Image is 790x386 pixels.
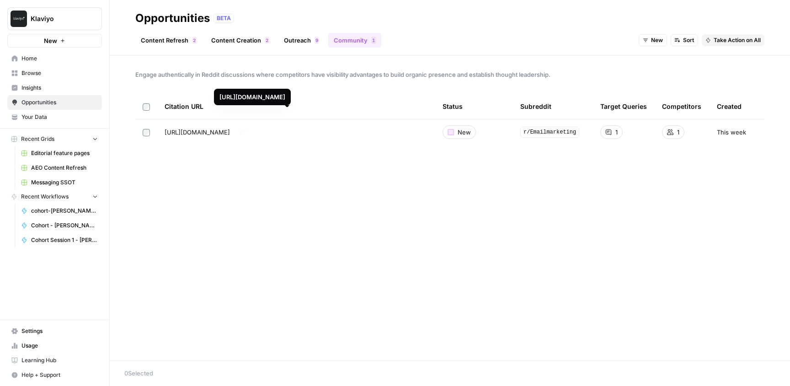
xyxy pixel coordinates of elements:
[17,204,102,218] a: cohort-[PERSON_NAME]-meta-description
[702,34,764,46] button: Take Action on All
[717,94,742,119] div: Created
[135,11,210,26] div: Opportunities
[371,37,376,44] div: 1
[44,36,57,45] span: New
[7,66,102,80] a: Browse
[165,94,428,119] div: Citation URL
[677,128,679,137] span: 1
[31,14,86,23] span: Klaviyo
[31,236,98,244] span: Cohort Session 1 - [PERSON_NAME] blog metadescription
[21,371,98,379] span: Help + Support
[11,11,27,27] img: Klaviyo Logo
[7,324,102,338] a: Settings
[7,34,102,48] button: New
[714,36,761,44] span: Take Action on All
[600,94,647,119] div: Target Queries
[135,33,202,48] a: Content Refresh2
[21,98,98,107] span: Opportunities
[21,69,98,77] span: Browse
[31,221,98,230] span: Cohort - [PERSON_NAME] Workflow Test (Meta desc. existing blog)
[21,327,98,335] span: Settings
[328,33,381,48] a: Community1
[193,37,196,44] span: 2
[206,33,275,48] a: Content Creation2
[17,218,102,233] a: Cohort - [PERSON_NAME] Workflow Test (Meta desc. existing blog)
[31,149,98,157] span: Editorial feature pages
[7,80,102,95] a: Insights
[520,127,579,138] span: r/Emailmarketing
[458,128,471,137] span: New
[31,207,98,215] span: cohort-[PERSON_NAME]-meta-description
[372,37,375,44] span: 1
[717,128,746,137] span: This week
[7,190,102,204] button: Recent Workflows
[17,146,102,161] a: Editorial feature pages
[266,37,268,44] span: 2
[7,368,102,382] button: Help + Support
[315,37,318,44] span: 9
[7,338,102,353] a: Usage
[683,36,694,44] span: Sort
[7,51,102,66] a: Home
[192,37,197,44] div: 2
[21,135,54,143] span: Recent Grids
[662,94,701,119] div: Competitors
[237,127,248,138] a: Go to page https://www.reddit.com/r/Emailmarketing/comments/1eb2g26/are_there_any_marketing_platf...
[21,342,98,350] span: Usage
[639,34,667,46] button: New
[443,94,463,119] div: Status
[21,84,98,92] span: Insights
[265,37,269,44] div: 2
[21,193,69,201] span: Recent Workflows
[278,33,325,48] a: Outreach9
[671,34,698,46] button: Sort
[315,37,319,44] div: 9
[17,233,102,247] a: Cohort Session 1 - [PERSON_NAME] blog metadescription
[214,14,234,23] div: BETA
[124,369,775,378] div: 0 Selected
[31,178,98,187] span: Messaging SSOT
[21,113,98,121] span: Your Data
[520,94,551,119] div: Subreddit
[31,164,98,172] span: AEO Content Refresh
[7,110,102,124] a: Your Data
[17,175,102,190] a: Messaging SSOT
[7,95,102,110] a: Opportunities
[135,70,764,79] span: Engage authentically in Reddit discussions where competitors have visibility advantages to build ...
[7,132,102,146] button: Recent Grids
[651,36,663,44] span: New
[165,128,230,137] span: [URL][DOMAIN_NAME]
[7,7,102,30] button: Workspace: Klaviyo
[17,161,102,175] a: AEO Content Refresh
[21,356,98,365] span: Learning Hub
[615,128,618,137] span: 1
[7,353,102,368] a: Learning Hub
[21,54,98,63] span: Home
